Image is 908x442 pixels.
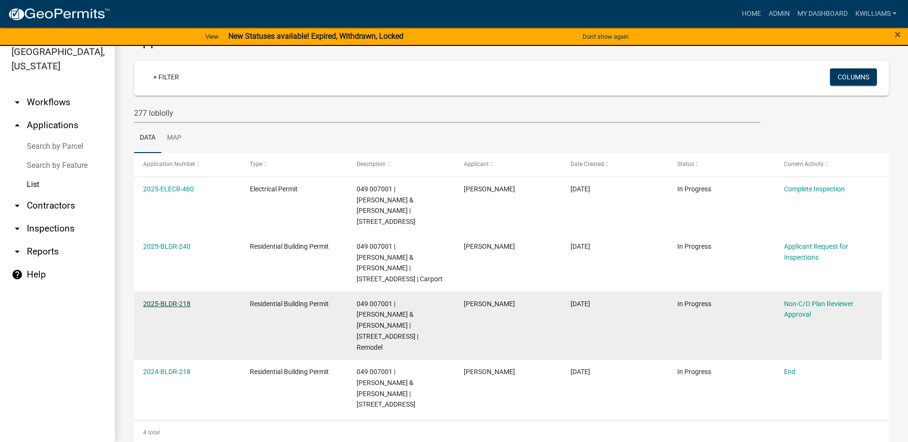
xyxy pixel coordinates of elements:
span: 07/21/2025 [571,300,590,308]
span: 049 007001 | MAYFIELD LARRY H II & MARCUS J RAINWATER | 277 loblolly dr [357,368,415,408]
span: Larry Mayfield [464,300,515,308]
a: 2025-BLDR-240 [143,243,191,250]
span: × [895,28,901,41]
span: In Progress [677,185,711,193]
a: Home [738,5,765,23]
datatable-header-cell: Applicant [454,153,561,176]
span: Larry Mayfield [464,368,515,376]
span: Description [357,161,386,167]
a: kwilliams [852,5,900,23]
datatable-header-cell: Type [241,153,348,176]
i: arrow_drop_down [11,97,23,108]
span: Type [250,161,262,167]
a: Admin [765,5,794,23]
a: + Filter [146,68,187,86]
a: End [784,368,796,376]
button: Close [895,29,901,40]
a: 2024-BLDR-218 [143,368,191,376]
i: arrow_drop_down [11,246,23,257]
span: Larry Mayfield [464,185,515,193]
span: 049 007001 | MAYFIELD LARRY H II & MARCUS J RAINWATER | 277 LOBLOLLY DR | Remodel [357,300,418,351]
a: Map [161,123,187,154]
span: In Progress [677,300,711,308]
span: Applicant [464,161,489,167]
span: Date Created [571,161,604,167]
button: Don't show again [579,29,632,44]
a: Data [134,123,161,154]
i: arrow_drop_up [11,120,23,131]
span: Application Number [143,161,195,167]
strong: New Statuses available! Expired, Withdrawn, Locked [228,32,404,41]
span: Larry Mayfield [464,243,515,250]
input: Search for applications [134,103,761,123]
a: 2025-ELECR-460 [143,185,194,193]
datatable-header-cell: Date Created [561,153,668,176]
a: My Dashboard [794,5,852,23]
span: 049 007001 | MAYFIELD LARRY H II & MARCUS J RAINWATER | 235 S Spring RD [357,185,415,225]
span: 06/10/2024 [571,368,590,376]
datatable-header-cell: Current Activity [775,153,882,176]
a: Non-C/O Plan Reviewer Approval [784,300,853,319]
span: 08/19/2025 [571,185,590,193]
datatable-header-cell: Status [668,153,775,176]
a: 2025-BLDR-218 [143,300,191,308]
span: In Progress [677,368,711,376]
span: 049 007001 | MAYFIELD LARRY H II & MARCUS J RAINWATER | 277 LOBLOLLY DR | Carport [357,243,443,283]
a: Complete Inspection [784,185,845,193]
i: arrow_drop_down [11,223,23,234]
span: Residential Building Permit [250,243,329,250]
i: arrow_drop_down [11,200,23,211]
span: Current Activity [784,161,824,167]
span: In Progress [677,243,711,250]
datatable-header-cell: Application Number [134,153,241,176]
span: Residential Building Permit [250,300,329,308]
span: Electrical Permit [250,185,298,193]
a: View [202,29,223,44]
span: Status [677,161,694,167]
span: Residential Building Permit [250,368,329,376]
button: Columns [830,68,877,86]
i: help [11,269,23,280]
a: Applicant Request for Inspections [784,243,848,261]
span: 08/08/2025 [571,243,590,250]
datatable-header-cell: Description [348,153,454,176]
